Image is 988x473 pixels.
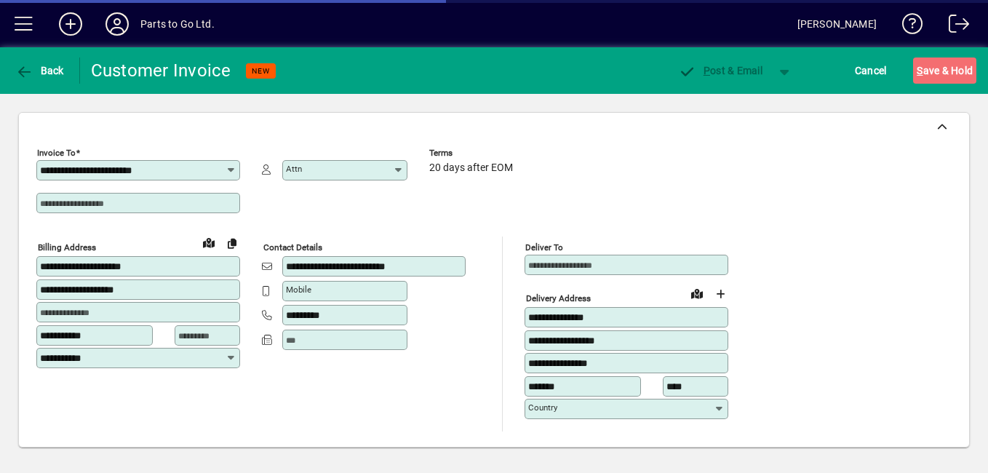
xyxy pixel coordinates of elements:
[913,57,976,84] button: Save & Hold
[671,57,770,84] button: Post & Email
[252,66,270,76] span: NEW
[797,12,877,36] div: [PERSON_NAME]
[286,285,311,295] mat-label: Mobile
[891,3,923,50] a: Knowledge Base
[709,282,732,306] button: Choose address
[678,65,762,76] span: ost & Email
[197,231,220,254] a: View on map
[220,231,244,255] button: Copy to Delivery address
[12,57,68,84] button: Back
[938,3,970,50] a: Logout
[528,402,557,413] mat-label: Country
[429,148,517,158] span: Terms
[917,59,973,82] span: ave & Hold
[429,162,513,174] span: 20 days after EOM
[286,164,302,174] mat-label: Attn
[855,59,887,82] span: Cancel
[140,12,215,36] div: Parts to Go Ltd.
[91,59,231,82] div: Customer Invoice
[47,11,94,37] button: Add
[94,11,140,37] button: Profile
[917,65,923,76] span: S
[15,65,64,76] span: Back
[851,57,891,84] button: Cancel
[37,148,76,158] mat-label: Invoice To
[704,65,710,76] span: P
[525,242,563,253] mat-label: Deliver To
[685,282,709,305] a: View on map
